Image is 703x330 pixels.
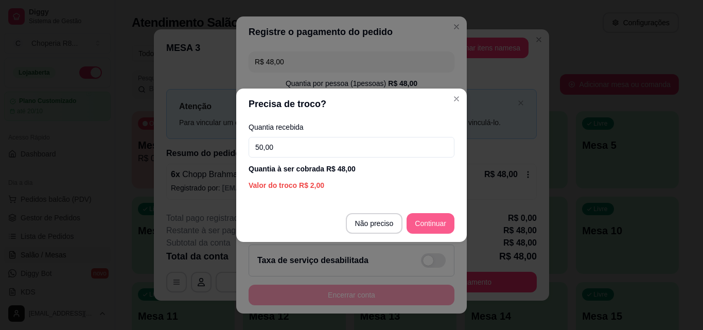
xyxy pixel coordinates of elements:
[249,180,454,190] div: Valor do troco R$ 2,00
[448,91,465,107] button: Close
[346,213,403,234] button: Não preciso
[249,164,454,174] div: Quantia à ser cobrada R$ 48,00
[249,124,454,131] label: Quantia recebida
[407,213,454,234] button: Continuar
[236,89,467,119] header: Precisa de troco?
